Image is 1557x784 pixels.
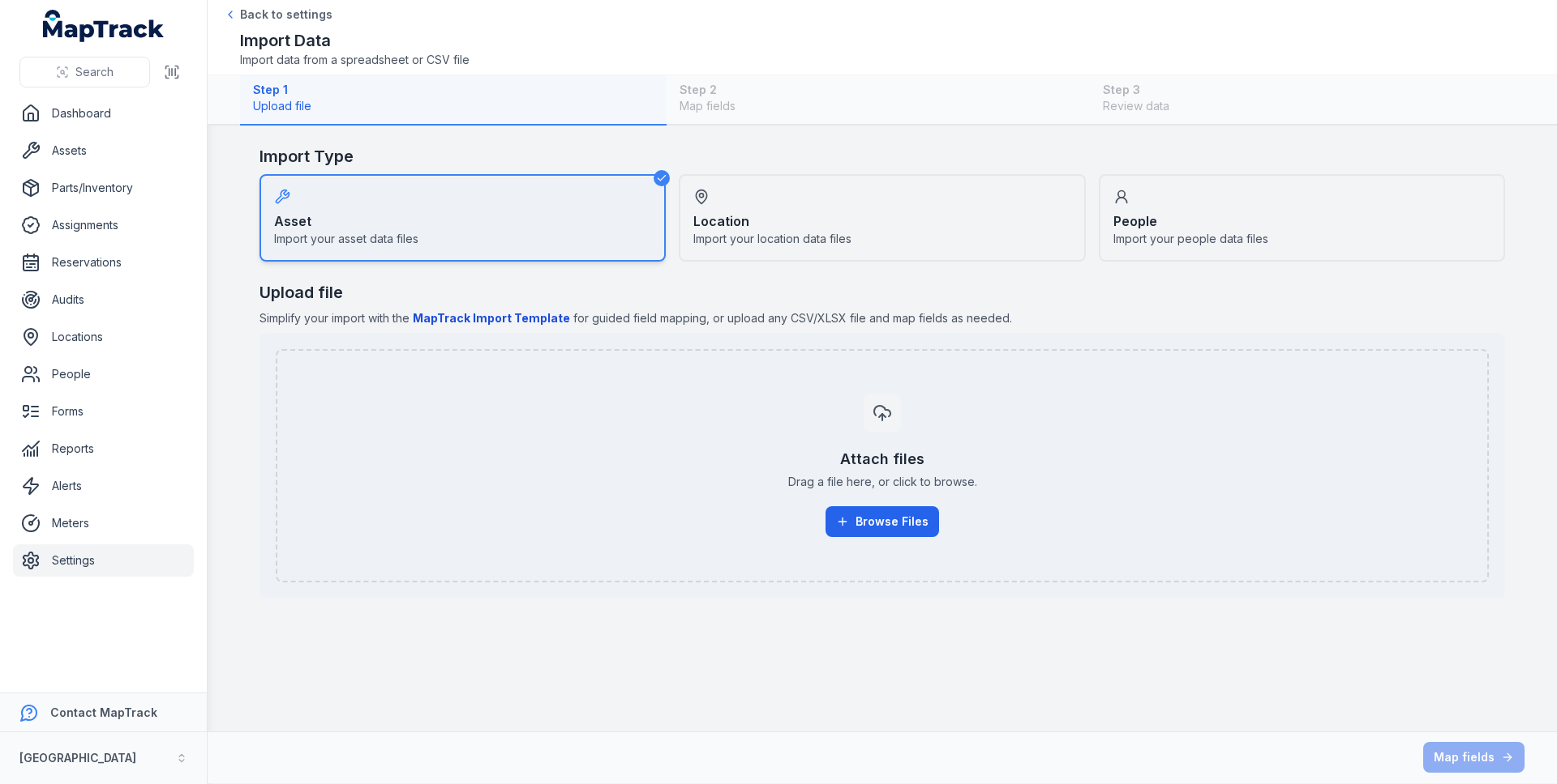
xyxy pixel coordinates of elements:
[13,544,194,577] a: Settings
[1113,211,1157,231] strong: People
[274,231,418,247] span: Import your asset data files
[13,321,194,353] a: Locations
[259,145,1505,168] h2: Import Type
[13,470,194,502] a: Alerts
[259,310,1505,326] span: Simplify your import with the for guided field mapping, or upload any CSV/XLSX file and map field...
[13,395,194,428] a: Forms
[13,283,194,316] a: Audits
[50,705,157,719] strong: Contact MapTrack
[13,172,194,204] a: Parts/Inventory
[240,29,470,52] h2: Import Data
[43,10,165,42] a: MapTrack
[274,211,311,231] strong: Asset
[13,358,194,390] a: People
[224,6,332,23] a: Back to settings
[13,432,194,465] a: Reports
[240,75,667,126] button: Step 1Upload file
[13,209,194,241] a: Assignments
[13,507,194,539] a: Meters
[240,6,332,23] span: Back to settings
[413,311,570,325] b: MapTrack Import Template
[75,64,114,80] span: Search
[253,82,654,98] strong: Step 1
[693,231,851,247] span: Import your location data files
[253,98,654,114] span: Upload file
[693,211,749,231] strong: Location
[259,281,1505,304] h2: Upload file
[826,506,939,537] button: Browse Files
[1113,231,1268,247] span: Import your people data files
[788,474,977,490] span: Drag a file here, or click to browse.
[240,52,470,68] span: Import data from a spreadsheet or CSV file
[840,448,924,471] h3: Attach files
[19,751,136,765] strong: [GEOGRAPHIC_DATA]
[19,57,150,87] button: Search
[13,134,194,167] a: Assets
[13,246,194,279] a: Reservations
[13,97,194,130] a: Dashboard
